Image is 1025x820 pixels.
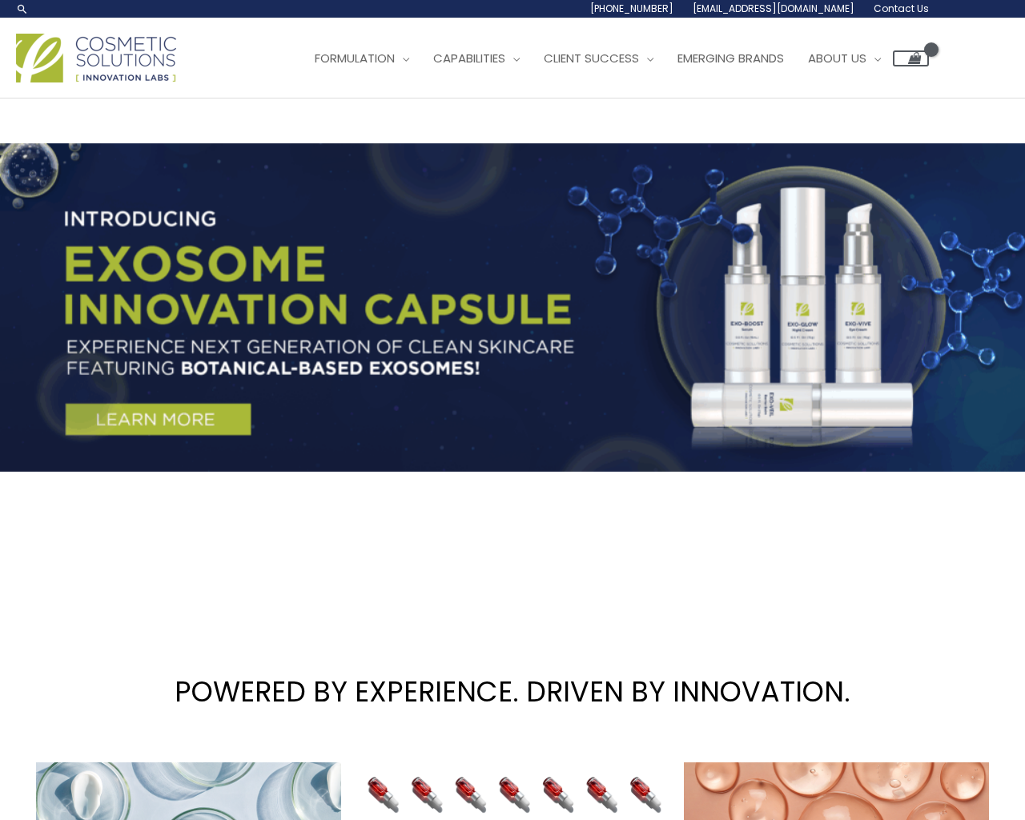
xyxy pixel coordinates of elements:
span: Emerging Brands [677,50,784,66]
a: View Shopping Cart, empty [893,50,929,66]
a: Capabilities [421,34,532,82]
span: About Us [808,50,866,66]
a: About Us [796,34,893,82]
span: Capabilities [433,50,505,66]
span: Formulation [315,50,395,66]
a: Search icon link [16,2,29,15]
a: Client Success [532,34,665,82]
a: Formulation [303,34,421,82]
span: Client Success [544,50,639,66]
span: [EMAIL_ADDRESS][DOMAIN_NAME] [693,2,854,15]
span: Contact Us [874,2,929,15]
nav: Site Navigation [291,34,929,82]
img: Cosmetic Solutions Logo [16,34,176,82]
a: Emerging Brands [665,34,796,82]
span: [PHONE_NUMBER] [590,2,673,15]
